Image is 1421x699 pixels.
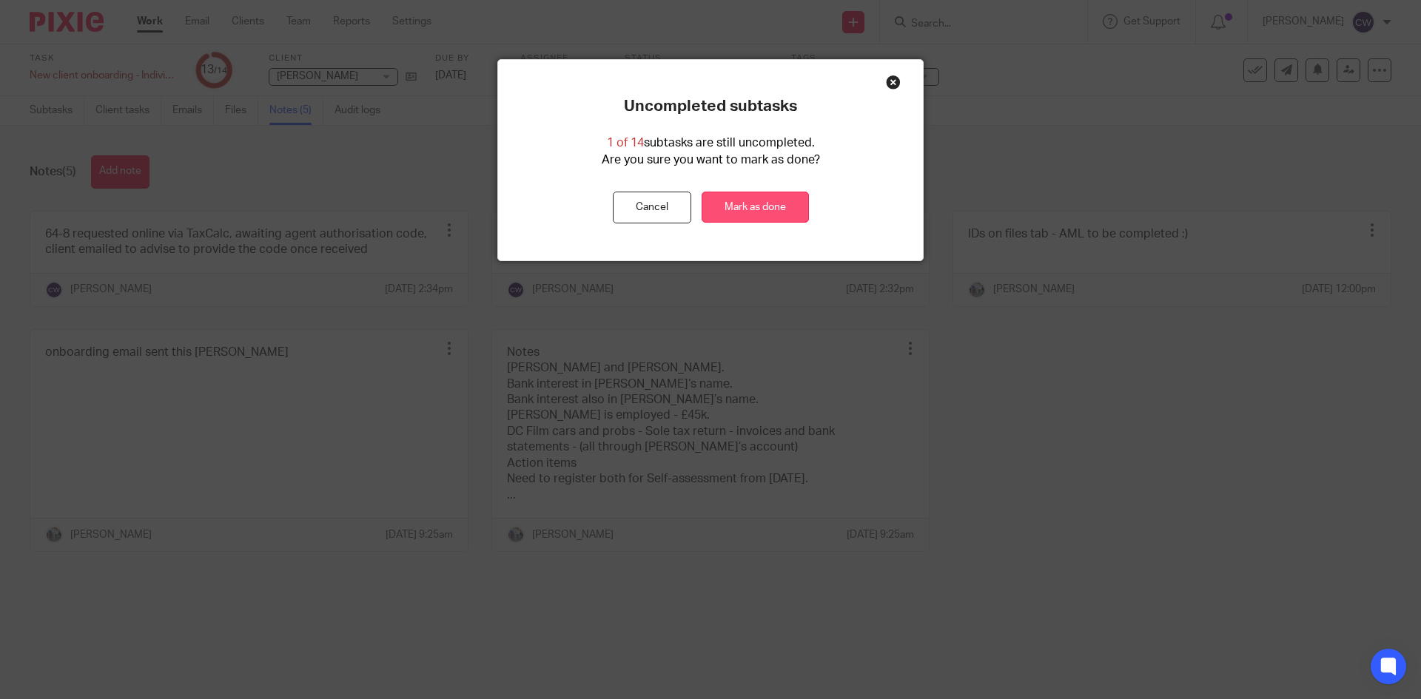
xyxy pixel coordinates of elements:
button: Cancel [613,192,691,223]
p: Are you sure you want to mark as done? [602,152,820,169]
a: Mark as done [702,192,809,223]
p: Uncompleted subtasks [624,97,797,116]
span: 1 of 14 [607,137,644,149]
div: Close this dialog window [886,75,901,90]
p: subtasks are still uncompleted. [607,135,815,152]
